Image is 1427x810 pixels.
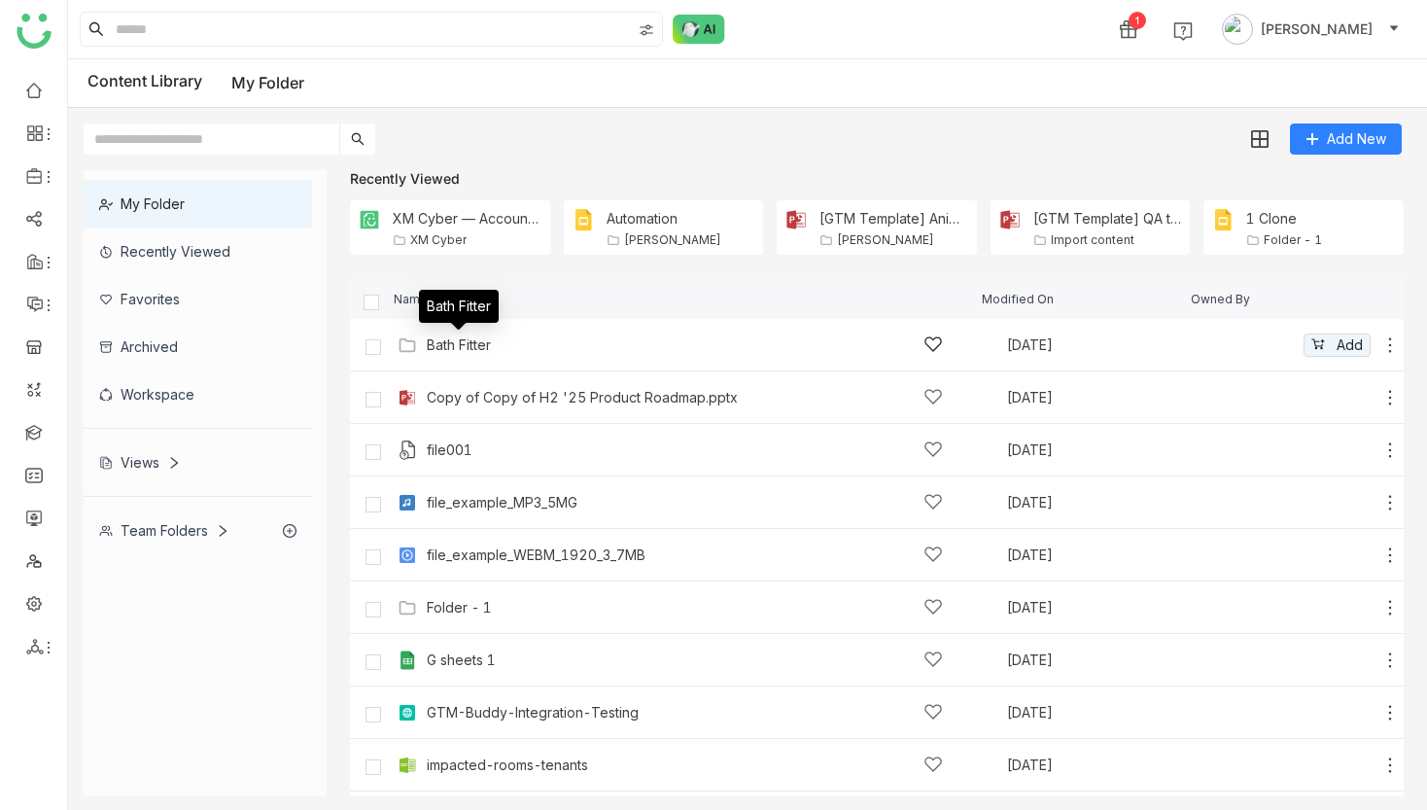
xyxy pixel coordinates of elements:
[398,598,417,617] img: Folder
[1007,706,1199,720] div: [DATE]
[398,651,417,670] img: g-xls.svg
[1007,391,1199,405] div: [DATE]
[17,14,52,49] img: logo
[87,71,304,95] div: Content Library
[231,73,304,92] a: My Folder
[1264,232,1322,247] div: Folder - 1
[419,290,499,323] div: Bath Fitter
[1218,14,1404,45] button: [PERSON_NAME]
[998,208,1022,231] img: Folder
[398,335,417,355] img: Folder
[1007,443,1199,457] div: [DATE]
[819,233,833,247] img: folder.svg
[1033,210,1183,227] div: [GTM Template] QA template 2
[1251,130,1269,148] img: grid.svg
[99,522,229,539] div: Team Folders
[427,600,492,616] a: Folder - 1
[1261,18,1373,40] span: [PERSON_NAME]
[607,210,721,227] div: Automation
[1007,338,1199,352] div: [DATE]
[982,293,1054,305] span: Modified On
[1007,758,1199,772] div: [DATE]
[1033,233,1047,247] img: folder.svg
[1290,123,1402,155] button: Add New
[1007,496,1199,510] div: [DATE]
[1191,293,1250,305] span: Owned By
[673,15,725,44] img: ask-buddy-normal.svg
[1129,12,1146,29] div: 1
[427,757,588,773] a: impacted-rooms-tenants
[398,756,417,775] img: csv.svg
[1246,233,1260,247] img: folder.svg
[1173,21,1193,41] img: help.svg
[398,493,417,512] img: mp3.svg
[1051,232,1134,247] div: Import content
[1222,14,1253,45] img: avatar
[394,293,447,305] span: Name
[784,208,808,231] img: Folder
[624,232,721,247] div: [PERSON_NAME]
[1211,208,1235,231] img: Folder
[398,546,417,565] img: mp4.svg
[427,390,738,405] a: Copy of Copy of H2 '25 Product Roadmap.pptx
[84,275,312,323] div: Favorites
[398,703,417,722] img: article.svg
[607,233,620,247] img: folder.svg
[427,705,639,721] a: GTM-Buddy-Integration-Testing
[393,210,542,227] div: XM Cyber — Account & People Research ([DATE])
[398,388,417,407] img: pptx.svg
[84,228,312,275] div: Recently Viewed
[427,495,577,511] a: file_example_MP3_5MG
[398,440,417,460] img: unsupported.svg
[1246,210,1322,227] div: 1 Clone
[350,170,1404,187] div: Recently Viewed
[427,337,491,353] a: Bath Fitter
[358,208,381,231] img: Folder
[427,652,496,668] a: G sheets 1
[84,370,312,418] div: Workspace
[84,323,312,370] div: Archived
[1007,601,1199,615] div: [DATE]
[427,442,472,458] a: file001
[819,210,969,227] div: [GTM Template] Animated_PPTX
[410,232,467,247] div: XM Cyber
[1327,128,1386,150] span: Add New
[572,208,595,231] img: Folder
[1304,334,1371,357] button: Add
[1007,653,1199,667] div: [DATE]
[1007,548,1199,562] div: [DATE]
[837,232,934,247] div: [PERSON_NAME]
[427,547,645,563] a: file_example_WEBM_1920_3_7MB
[639,22,654,38] img: search-type.svg
[84,180,312,228] div: My Folder
[99,454,181,471] div: Views
[1337,335,1363,356] span: Add
[393,233,406,247] img: folder.svg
